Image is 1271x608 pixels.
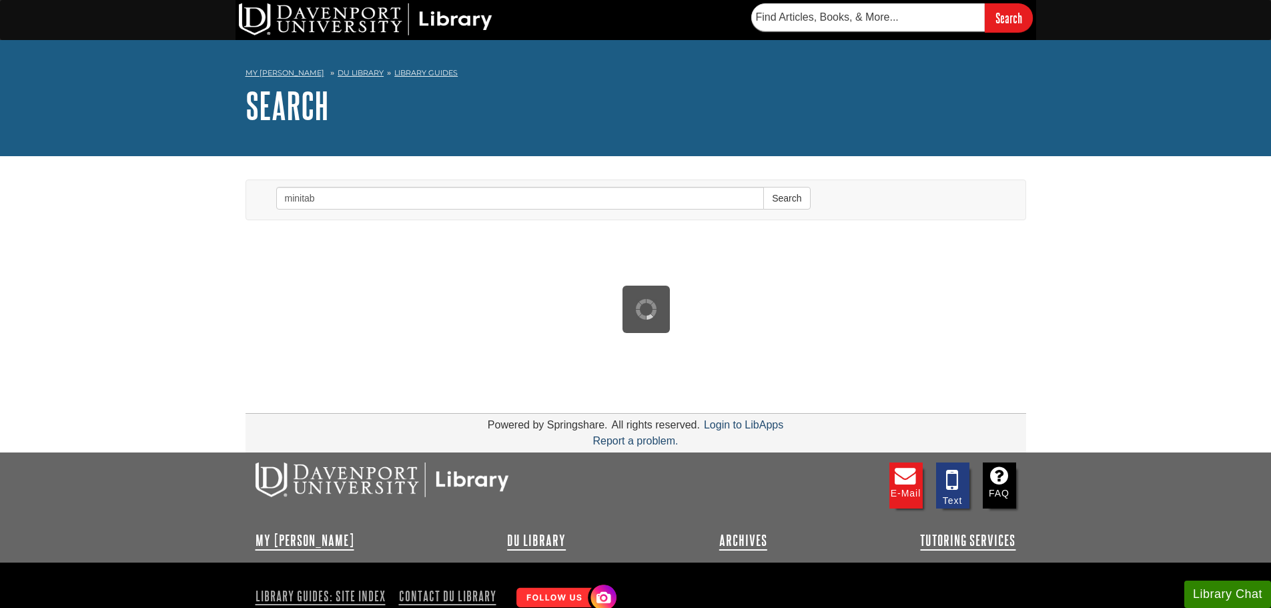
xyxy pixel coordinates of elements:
a: Report a problem. [592,435,678,446]
img: DU Library [239,3,492,35]
a: FAQ [983,463,1016,509]
a: Library Guides: Site Index [256,585,391,607]
h1: Search [246,85,1026,125]
input: Search [985,3,1033,32]
a: DU Library [338,68,384,77]
a: My [PERSON_NAME] [246,67,324,79]
a: Contact DU Library [394,585,502,607]
a: Library Guides [394,68,458,77]
a: Login to LibApps [704,419,783,430]
button: Search [763,187,810,210]
a: Archives [719,533,767,549]
img: DU Libraries [256,463,509,497]
a: DU Library [507,533,566,549]
img: Working... [636,299,657,320]
a: Tutoring Services [920,533,1015,549]
input: Find Articles, Books, & More... [751,3,985,31]
a: Text [936,463,969,509]
button: Library Chat [1184,581,1271,608]
nav: breadcrumb [246,64,1026,85]
div: Powered by Springshare. [486,419,610,430]
div: All rights reserved. [609,419,702,430]
a: My [PERSON_NAME] [256,533,354,549]
input: Enter Search Words [276,187,765,210]
a: E-mail [889,463,923,509]
form: Searches DU Library's articles, books, and more [751,3,1033,32]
